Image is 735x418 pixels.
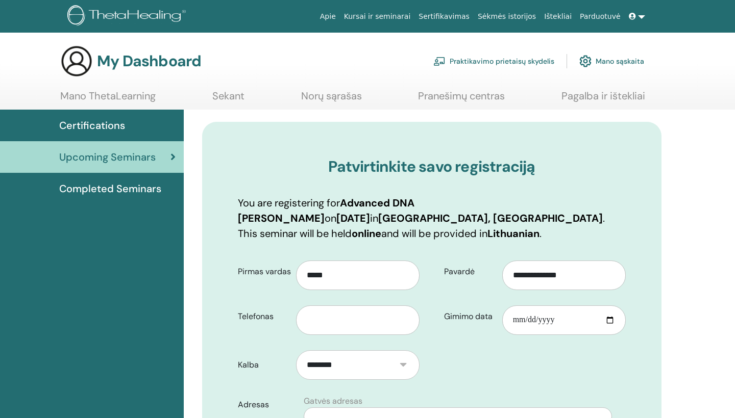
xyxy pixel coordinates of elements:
[59,118,125,133] span: Certifications
[301,90,362,110] a: Norų sąrašas
[230,262,296,281] label: Pirmas vardas
[230,307,296,326] label: Telefonas
[304,395,362,407] label: Gatvės adresas
[238,195,626,241] p: You are registering for on in . This seminar will be held and will be provided in .
[230,395,298,414] label: Adresas
[414,7,474,26] a: Sertifikavimas
[340,7,415,26] a: Kursai ir seminarai
[352,227,381,240] b: online
[316,7,340,26] a: Apie
[238,158,626,176] h3: Patvirtinkite savo registraciją
[97,52,201,70] h3: My Dashboard
[433,50,554,72] a: Praktikavimo prietaisų skydelis
[561,90,645,110] a: Pagalba ir ištekliai
[60,45,93,77] img: generic-user-icon.jpg
[230,355,296,375] label: Kalba
[59,149,156,165] span: Upcoming Seminars
[436,307,502,326] label: Gimimo data
[418,90,505,110] a: Pranešimų centras
[436,262,502,281] label: Pavardė
[59,181,161,196] span: Completed Seminars
[487,227,540,240] b: Lithuanian
[60,90,156,110] a: Mano ThetaLearning
[579,50,644,72] a: Mano sąskaita
[474,7,540,26] a: Sėkmės istorijos
[67,5,189,28] img: logo.png
[433,57,446,66] img: chalkboard-teacher.svg
[212,90,244,110] a: Sekant
[576,7,625,26] a: Parduotuvė
[540,7,576,26] a: Ištekliai
[336,212,370,225] b: [DATE]
[579,53,592,70] img: cog.svg
[378,212,603,225] b: [GEOGRAPHIC_DATA], [GEOGRAPHIC_DATA]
